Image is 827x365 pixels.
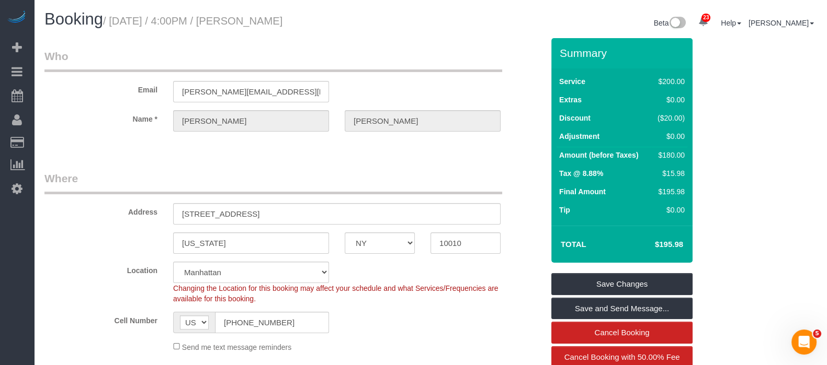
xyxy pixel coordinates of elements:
[559,150,638,160] label: Amount (before Taxes)
[37,110,165,124] label: Name *
[44,171,502,194] legend: Where
[551,298,693,320] a: Save and Send Message...
[173,284,499,303] span: Changing the Location for this booking may affect your schedule and what Services/Frequencies are...
[431,232,501,254] input: Zip Code
[654,95,685,105] div: $0.00
[701,14,710,22] span: 23
[560,47,687,59] h3: Summary
[654,19,686,27] a: Beta
[37,203,165,217] label: Address
[624,240,683,249] h4: $195.98
[654,76,685,87] div: $200.00
[654,168,685,179] div: $15.98
[654,113,685,123] div: ($20.00)
[37,81,165,95] label: Email
[669,17,686,30] img: New interface
[559,131,599,142] label: Adjustment
[561,240,586,249] strong: Total
[721,19,741,27] a: Help
[693,10,713,33] a: 23
[564,352,680,361] span: Cancel Booking with 50.00% Fee
[37,312,165,326] label: Cell Number
[791,329,817,355] iframe: Intercom live chat
[44,10,103,28] span: Booking
[559,205,570,215] label: Tip
[44,49,502,72] legend: Who
[345,110,501,132] input: Last Name
[173,110,329,132] input: First Name
[559,168,603,179] label: Tax @ 8.88%
[654,131,685,142] div: $0.00
[6,10,27,25] img: Automaid Logo
[654,150,685,160] div: $180.00
[37,262,165,276] label: Location
[654,186,685,197] div: $195.98
[813,329,821,338] span: 5
[182,343,291,351] span: Send me text message reminders
[654,205,685,215] div: $0.00
[173,232,329,254] input: City
[559,186,606,197] label: Final Amount
[103,15,282,27] small: / [DATE] / 4:00PM / [PERSON_NAME]
[559,113,591,123] label: Discount
[749,19,814,27] a: [PERSON_NAME]
[551,273,693,295] a: Save Changes
[551,322,693,344] a: Cancel Booking
[559,95,582,105] label: Extras
[215,312,329,333] input: Cell Number
[559,76,585,87] label: Service
[173,81,329,102] input: Email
